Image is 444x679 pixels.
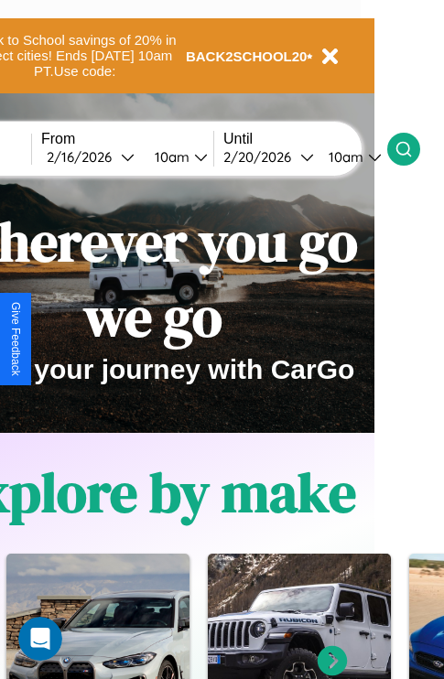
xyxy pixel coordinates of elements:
div: 10am [319,148,368,166]
div: 10am [146,148,194,166]
button: 10am [140,147,213,167]
b: BACK2SCHOOL20 [186,48,308,64]
div: 2 / 16 / 2026 [47,148,121,166]
iframe: Intercom live chat [18,617,62,661]
label: From [41,131,213,147]
label: Until [223,131,387,147]
div: Give Feedback [9,302,22,376]
button: 2/16/2026 [41,147,140,167]
button: 10am [314,147,387,167]
div: 2 / 20 / 2026 [223,148,300,166]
